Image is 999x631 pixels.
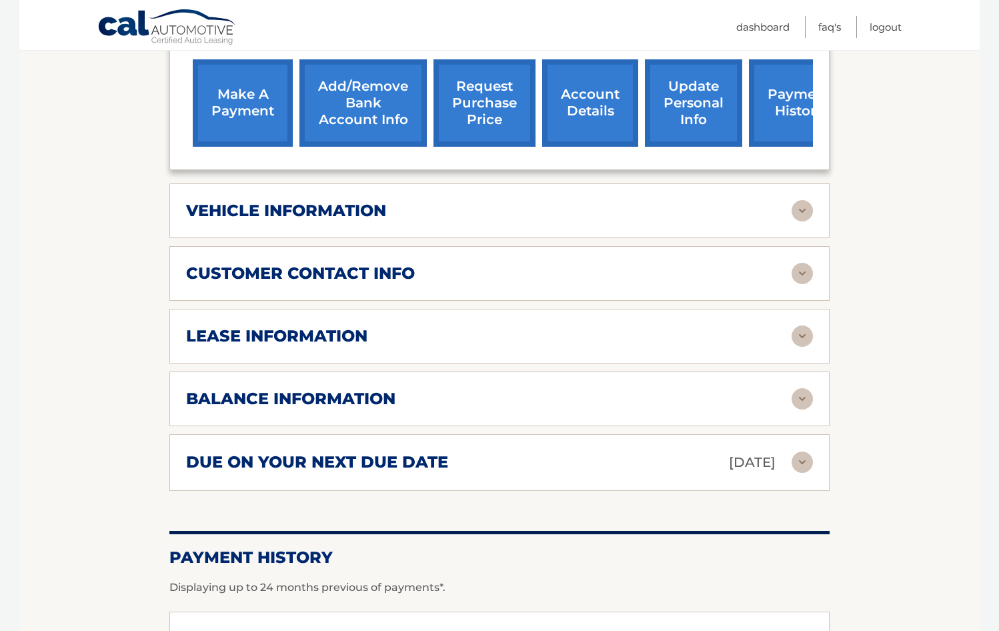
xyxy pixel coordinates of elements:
a: Dashboard [736,16,790,38]
h2: due on your next due date [186,452,448,472]
a: make a payment [193,59,293,147]
a: Cal Automotive [97,9,237,47]
a: FAQ's [818,16,841,38]
a: Logout [870,16,902,38]
p: Displaying up to 24 months previous of payments*. [169,580,830,596]
h2: lease information [186,326,367,346]
h2: vehicle information [186,201,386,221]
h2: Payment History [169,548,830,568]
a: payment history [749,59,849,147]
a: account details [542,59,638,147]
a: Add/Remove bank account info [299,59,427,147]
img: accordion-rest.svg [792,200,813,221]
h2: balance information [186,389,395,409]
img: accordion-rest.svg [792,263,813,284]
img: accordion-rest.svg [792,388,813,410]
img: accordion-rest.svg [792,326,813,347]
img: accordion-rest.svg [792,452,813,473]
a: request purchase price [433,59,536,147]
h2: customer contact info [186,263,415,283]
p: [DATE] [729,451,776,474]
a: update personal info [645,59,742,147]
